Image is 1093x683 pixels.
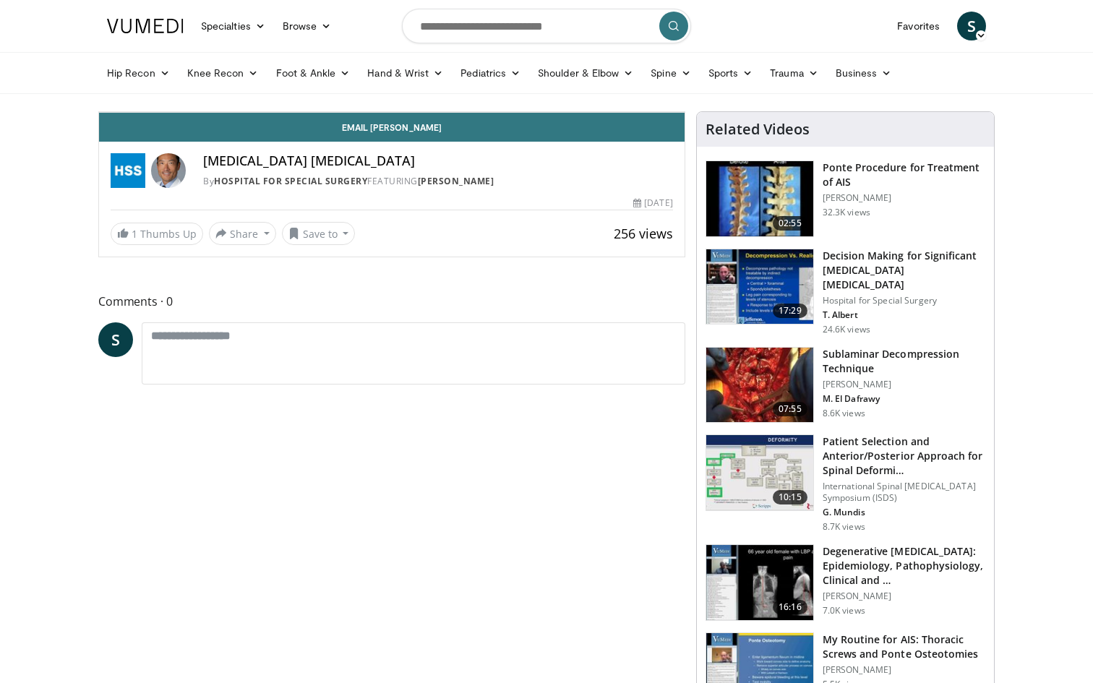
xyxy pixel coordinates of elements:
[823,605,865,617] p: 7.0K views
[179,59,267,87] a: Knee Recon
[192,12,274,40] a: Specialties
[267,59,359,87] a: Foot & Ankle
[773,490,807,504] span: 10:15
[823,590,985,602] p: [PERSON_NAME]
[614,225,673,242] span: 256 views
[274,12,340,40] a: Browse
[402,9,691,43] input: Search topics, interventions
[111,223,203,245] a: 1 Thumbs Up
[706,160,985,237] a: 02:55 Ponte Procedure for Treatment of AIS [PERSON_NAME] 32.3K views
[823,408,865,419] p: 8.6K views
[359,59,452,87] a: Hand & Wrist
[706,249,813,325] img: 316497_0000_1.png.150x105_q85_crop-smart_upscale.jpg
[418,175,494,187] a: [PERSON_NAME]
[209,222,276,245] button: Share
[203,175,673,188] div: By FEATURING
[706,348,813,423] img: 48c381b3-7170-4772-a576-6cd070e0afb8.150x105_q85_crop-smart_upscale.jpg
[203,153,673,169] h4: [MEDICAL_DATA] [MEDICAL_DATA]
[957,12,986,40] a: S
[823,309,985,321] p: T. Albert
[823,393,985,405] p: M. El Dafrawy
[823,324,870,335] p: 24.6K views
[706,544,985,621] a: 16:16 Degenerative [MEDICAL_DATA]: Epidemiology, Pathophysiology, Clinical and … [PERSON_NAME] 7....
[99,112,685,113] video-js: Video Player
[823,347,985,376] h3: Sublaminar Decompression Technique
[773,402,807,416] span: 07:55
[633,197,672,210] div: [DATE]
[823,207,870,218] p: 32.3K views
[823,521,865,533] p: 8.7K views
[132,227,137,241] span: 1
[706,249,985,335] a: 17:29 Decision Making for Significant [MEDICAL_DATA] [MEDICAL_DATA] Hospital for Special Surgery ...
[706,435,813,510] img: beefc228-5859-4966-8bc6-4c9aecbbf021.150x105_q85_crop-smart_upscale.jpg
[706,161,813,236] img: Ponte_Procedure_for_Scoliosis_100000344_3.jpg.150x105_q85_crop-smart_upscale.jpg
[773,304,807,318] span: 17:29
[761,59,827,87] a: Trauma
[823,160,985,189] h3: Ponte Procedure for Treatment of AIS
[98,59,179,87] a: Hip Recon
[214,175,367,187] a: Hospital for Special Surgery
[706,434,985,533] a: 10:15 Patient Selection and Anterior/Posterior Approach for Spinal Deformi… International Spinal ...
[107,19,184,33] img: VuMedi Logo
[99,113,685,142] a: Email [PERSON_NAME]
[98,322,133,357] a: S
[823,192,985,204] p: [PERSON_NAME]
[823,481,985,504] p: International Spinal [MEDICAL_DATA] Symposium (ISDS)
[642,59,699,87] a: Spine
[151,153,186,188] img: Avatar
[773,600,807,614] span: 16:16
[888,12,948,40] a: Favorites
[700,59,762,87] a: Sports
[773,216,807,231] span: 02:55
[98,292,685,311] span: Comments 0
[529,59,642,87] a: Shoulder & Elbow
[282,222,356,245] button: Save to
[823,664,985,676] p: [PERSON_NAME]
[706,545,813,620] img: f89a51e3-7446-470d-832d-80c532b09c34.150x105_q85_crop-smart_upscale.jpg
[827,59,901,87] a: Business
[823,379,985,390] p: [PERSON_NAME]
[823,249,985,292] h3: Decision Making for Significant [MEDICAL_DATA] [MEDICAL_DATA]
[452,59,529,87] a: Pediatrics
[823,544,985,588] h3: Degenerative [MEDICAL_DATA]: Epidemiology, Pathophysiology, Clinical and …
[823,295,985,306] p: Hospital for Special Surgery
[823,507,985,518] p: G. Mundis
[706,347,985,424] a: 07:55 Sublaminar Decompression Technique [PERSON_NAME] M. El Dafrawy 8.6K views
[823,434,985,478] h3: Patient Selection and Anterior/Posterior Approach for Spinal Deformi…
[823,632,985,661] h3: My Routine for AIS: Thoracic Screws and Ponte Osteotomies
[111,153,145,188] img: Hospital for Special Surgery
[706,121,810,138] h4: Related Videos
